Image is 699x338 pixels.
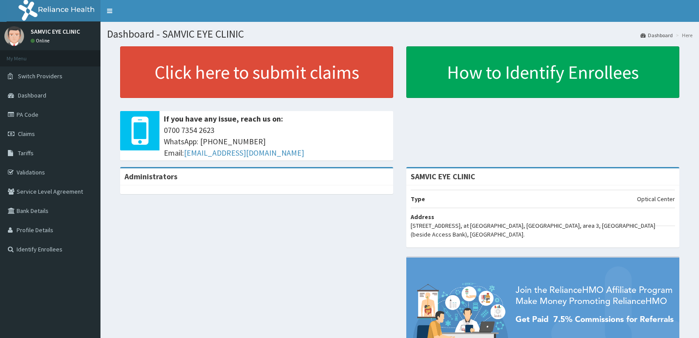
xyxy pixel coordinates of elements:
[18,91,46,99] span: Dashboard
[411,195,425,203] b: Type
[637,195,675,203] p: Optical Center
[31,38,52,44] a: Online
[164,114,283,124] b: If you have any issue, reach us on:
[164,125,389,158] span: 0700 7354 2623 WhatsApp: [PHONE_NUMBER] Email:
[18,149,34,157] span: Tariffs
[125,171,177,181] b: Administrators
[184,148,304,158] a: [EMAIL_ADDRESS][DOMAIN_NAME]
[120,46,393,98] a: Click here to submit claims
[411,221,675,239] p: [STREET_ADDRESS], at [GEOGRAPHIC_DATA], [GEOGRAPHIC_DATA], area 3, [GEOGRAPHIC_DATA] (beside Acce...
[4,26,24,46] img: User Image
[31,28,80,35] p: SAMVIC EYE CLINIC
[107,28,692,40] h1: Dashboard - SAMVIC EYE CLINIC
[18,130,35,138] span: Claims
[18,72,62,80] span: Switch Providers
[411,171,475,181] strong: SAMVIC EYE CLINIC
[640,31,673,39] a: Dashboard
[406,46,679,98] a: How to Identify Enrollees
[674,31,692,39] li: Here
[411,213,434,221] b: Address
